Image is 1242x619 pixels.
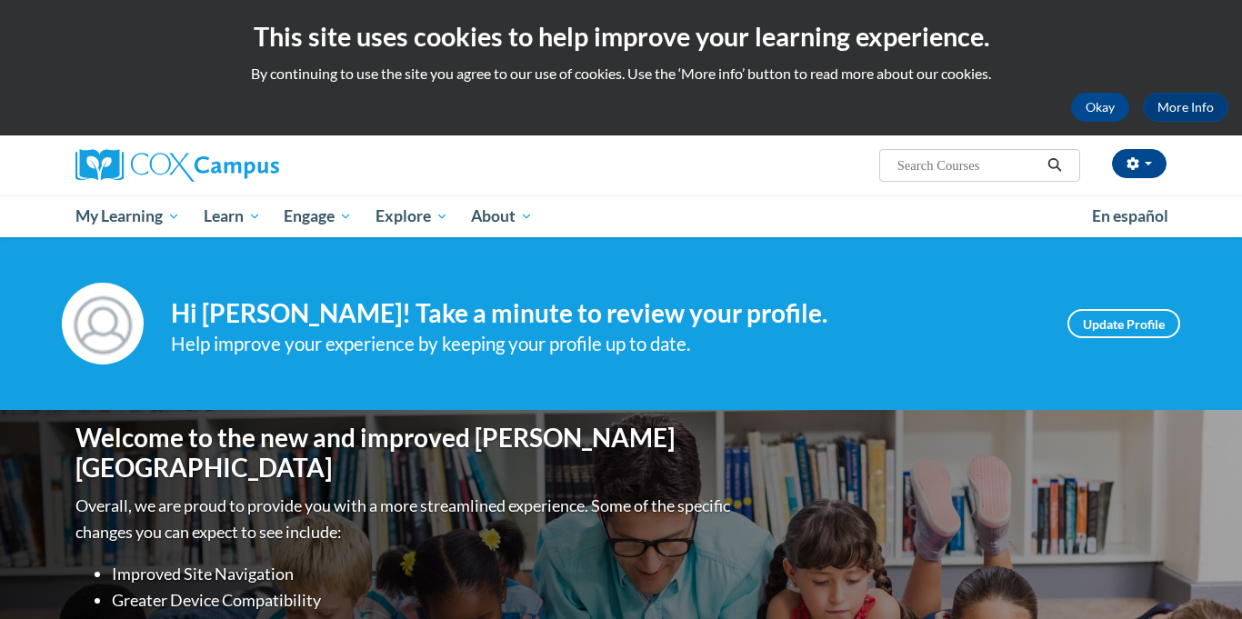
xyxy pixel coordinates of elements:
[75,149,279,182] img: Cox Campus
[192,195,273,237] a: Learn
[64,195,192,237] a: My Learning
[460,195,546,237] a: About
[75,205,180,227] span: My Learning
[14,18,1228,55] h2: This site uses cookies to help improve your learning experience.
[1092,206,1168,225] span: En español
[171,329,1040,359] div: Help improve your experience by keeping your profile up to date.
[48,195,1194,237] div: Main menu
[1080,197,1180,235] a: En español
[1112,149,1167,178] button: Account Settings
[112,561,735,587] li: Improved Site Navigation
[75,493,735,545] p: Overall, we are proud to provide you with a more streamlined experience. Some of the specific cha...
[75,423,735,484] h1: Welcome to the new and improved [PERSON_NAME][GEOGRAPHIC_DATA]
[471,205,533,227] span: About
[284,205,352,227] span: Engage
[14,64,1228,84] p: By continuing to use the site you agree to our use of cookies. Use the ‘More info’ button to read...
[364,195,460,237] a: Explore
[75,149,421,182] a: Cox Campus
[272,195,364,237] a: Engage
[1041,155,1068,176] button: Search
[1071,93,1129,122] button: Okay
[1143,93,1228,122] a: More Info
[1067,309,1180,338] a: Update Profile
[62,283,144,364] img: Profile Image
[896,155,1041,176] input: Search Courses
[204,205,261,227] span: Learn
[376,205,448,227] span: Explore
[112,587,735,614] li: Greater Device Compatibility
[171,298,1040,329] h4: Hi [PERSON_NAME]! Take a minute to review your profile.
